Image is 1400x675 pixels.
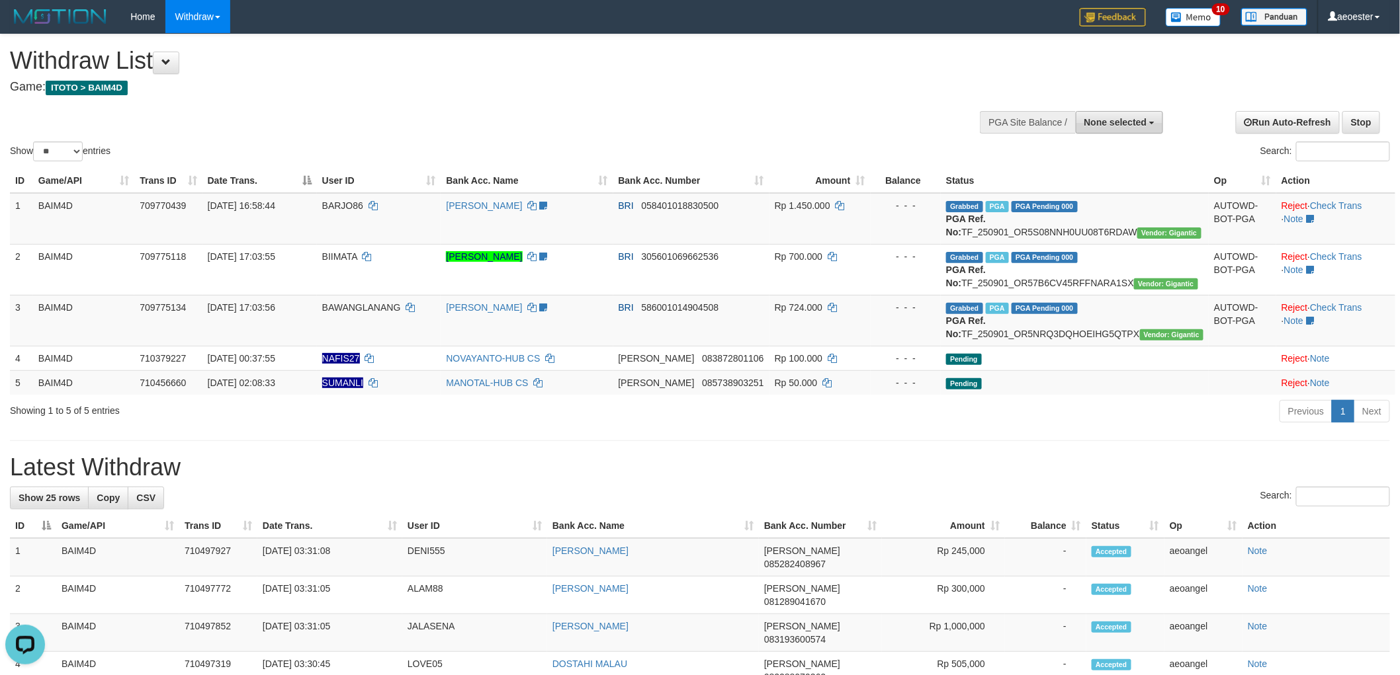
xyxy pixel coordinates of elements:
td: · · [1276,244,1395,295]
span: Rp 1.450.000 [775,200,830,211]
img: panduan.png [1241,8,1307,26]
span: [PERSON_NAME] [764,621,840,631]
td: · · [1276,193,1395,245]
td: · · [1276,295,1395,346]
th: Bank Acc. Name: activate to sort column ascending [547,514,759,538]
span: [PERSON_NAME] [619,377,695,388]
a: Stop [1342,111,1380,134]
span: BRI [619,200,634,211]
span: [DATE] 00:37:55 [208,353,275,364]
span: Pending [946,378,982,389]
span: PGA Pending [1012,303,1078,314]
td: 710497927 [179,538,257,576]
span: Copy 083872801106 to clipboard [702,353,764,364]
input: Search: [1296,141,1390,161]
th: Date Trans.: activate to sort column ascending [257,514,402,538]
span: Accepted [1092,546,1131,557]
td: · [1276,370,1395,395]
input: Search: [1296,487,1390,506]
label: Search: [1260,487,1390,506]
span: Marked by aeoyuva [986,201,1009,212]
span: Marked by aeoyuva [986,252,1009,263]
label: Search: [1260,141,1390,161]
span: Rp 100.000 [775,353,822,364]
span: 710379227 [140,353,186,364]
span: 709770439 [140,200,186,211]
th: Amount: activate to sort column ascending [769,169,871,193]
td: ALAM88 [402,576,547,614]
a: Reject [1282,251,1308,262]
img: Feedback.jpg [1080,8,1146,26]
a: Next [1354,400,1390,422]
th: Date Trans.: activate to sort column descending [202,169,317,193]
a: Note [1248,658,1268,669]
a: CSV [128,487,164,509]
span: Rp 50.000 [775,377,818,388]
img: Button%20Memo.svg [1166,8,1221,26]
span: 709775134 [140,302,186,313]
td: DENI555 [402,538,547,576]
td: JALASENA [402,614,547,652]
td: Rp 245,000 [882,538,1005,576]
a: [PERSON_NAME] [552,621,629,631]
span: [DATE] 17:03:56 [208,302,275,313]
span: Grabbed [946,201,983,212]
a: Note [1284,214,1304,224]
span: 10 [1212,3,1230,15]
td: AUTOWD-BOT-PGA [1209,244,1276,295]
td: 3 [10,614,56,652]
a: Note [1248,621,1268,631]
b: PGA Ref. No: [946,214,986,237]
a: Check Trans [1310,200,1362,211]
span: PGA Pending [1012,252,1078,263]
span: Copy 081289041670 to clipboard [764,596,826,607]
span: BARJO86 [322,200,363,211]
span: Copy [97,493,120,503]
th: Op: activate to sort column ascending [1209,169,1276,193]
div: Showing 1 to 5 of 5 entries [10,399,574,417]
span: Show 25 rows [19,493,80,503]
h4: Game: [10,81,920,94]
td: aeoangel [1164,538,1243,576]
td: TF_250901_OR5S08NNH0UU08T6RDAW [941,193,1209,245]
td: 3 [10,295,33,346]
td: 1 [10,538,56,576]
a: Show 25 rows [10,487,89,509]
span: PGA Pending [1012,201,1078,212]
a: Copy [88,487,128,509]
span: Accepted [1092,621,1131,633]
th: Game/API: activate to sort column ascending [33,169,135,193]
div: - - - [876,250,936,263]
span: Copy 586001014904508 to clipboard [642,302,719,313]
td: - [1005,538,1086,576]
span: 710456660 [140,377,186,388]
td: - [1005,614,1086,652]
td: - [1005,576,1086,614]
a: DOSTAHI MALAU [552,658,627,669]
span: Copy 305601069662536 to clipboard [642,251,719,262]
td: BAIM4D [33,244,135,295]
a: Check Trans [1310,251,1362,262]
div: - - - [876,352,936,365]
span: [PERSON_NAME] [619,353,695,364]
th: User ID: activate to sort column ascending [317,169,441,193]
span: ITOTO > BAIM4D [46,81,128,95]
a: Note [1284,315,1304,326]
td: 710497772 [179,576,257,614]
td: 4 [10,346,33,370]
span: Copy 085738903251 to clipboard [702,377,764,388]
b: PGA Ref. No: [946,264,986,288]
span: Rp 724.000 [775,302,822,313]
a: Note [1284,264,1304,275]
th: ID: activate to sort column descending [10,514,56,538]
a: Previous [1280,400,1333,422]
th: Action [1243,514,1390,538]
th: Bank Acc. Name: activate to sort column ascending [441,169,613,193]
a: [PERSON_NAME] [446,200,522,211]
span: Nama rekening ada tanda titik/strip, harap diedit [322,353,360,364]
a: Run Auto-Refresh [1236,111,1340,134]
button: None selected [1076,111,1164,134]
span: [PERSON_NAME] [764,583,840,594]
span: None selected [1084,117,1147,128]
td: Rp 300,000 [882,576,1005,614]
